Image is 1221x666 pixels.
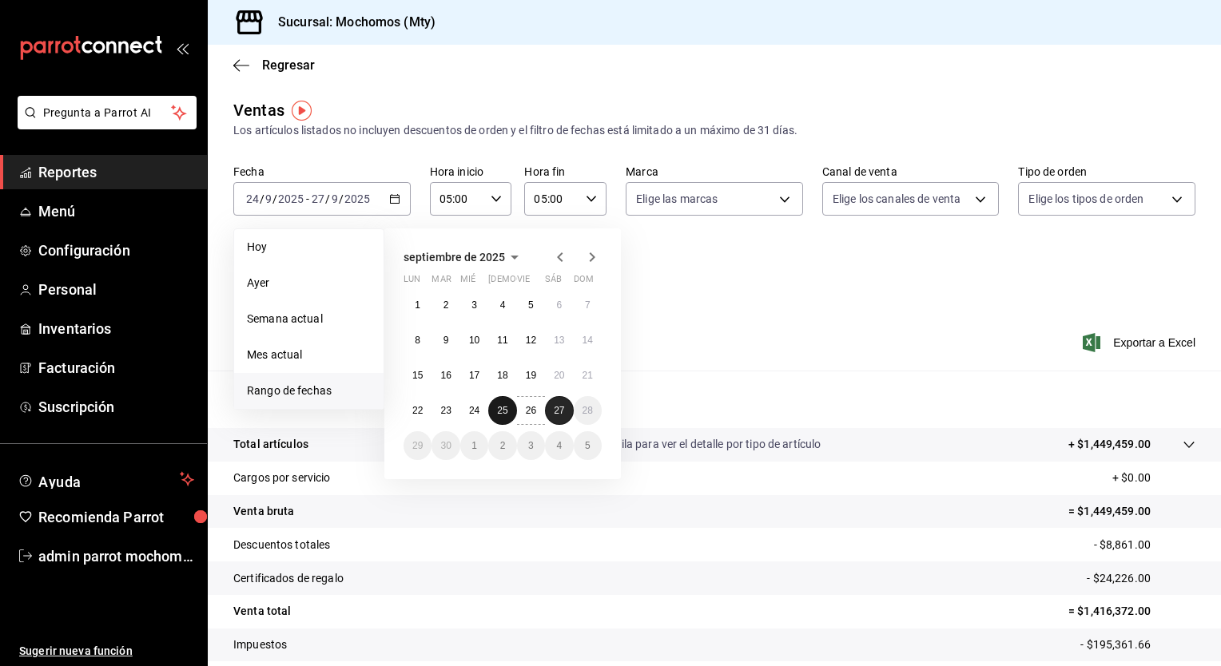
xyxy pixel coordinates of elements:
[344,192,371,205] input: ----
[264,192,272,205] input: --
[545,326,573,355] button: 13 de septiembre de 2025
[488,396,516,425] button: 25 de septiembre de 2025
[497,370,507,381] abbr: 18 de septiembre de 2025
[265,13,436,32] h3: Sucursal: Mochomos (Mty)
[38,161,194,183] span: Reportes
[412,405,423,416] abbr: 22 de septiembre de 2025
[1028,191,1143,207] span: Elige los tipos de orden
[488,326,516,355] button: 11 de septiembre de 2025
[528,299,534,311] abbr: 5 de septiembre de 2025
[469,405,479,416] abbr: 24 de septiembre de 2025
[526,370,536,381] abbr: 19 de septiembre de 2025
[306,192,309,205] span: -
[488,291,516,319] button: 4 de septiembre de 2025
[247,239,371,256] span: Hoy
[1068,436,1151,453] p: + $1,449,459.00
[545,431,573,460] button: 4 de octubre de 2025
[440,370,451,381] abbr: 16 de septiembre de 2025
[247,275,371,291] span: Ayer
[1086,333,1195,352] button: Exportar a Excel
[497,405,507,416] abbr: 25 de septiembre de 2025
[517,361,545,390] button: 19 de septiembre de 2025
[488,361,516,390] button: 18 de septiembre de 2025
[460,431,488,460] button: 1 de octubre de 2025
[545,361,573,390] button: 20 de septiembre de 2025
[488,274,583,291] abbr: jueves
[38,357,194,379] span: Facturación
[432,326,459,355] button: 9 de septiembre de 2025
[415,335,420,346] abbr: 8 de septiembre de 2025
[18,96,197,129] button: Pregunta a Parrot AI
[833,191,960,207] span: Elige los canales de venta
[38,470,173,489] span: Ayuda
[488,431,516,460] button: 2 de octubre de 2025
[38,396,194,418] span: Suscripción
[528,440,534,451] abbr: 3 de octubre de 2025
[404,291,432,319] button: 1 de septiembre de 2025
[247,347,371,363] span: Mes actual
[469,370,479,381] abbr: 17 de septiembre de 2025
[432,361,459,390] button: 16 de septiembre de 2025
[517,396,545,425] button: 26 de septiembre de 2025
[415,299,420,311] abbr: 1 de septiembre de 2025
[331,192,339,205] input: --
[277,192,304,205] input: ----
[1068,603,1195,620] p: = $1,416,372.00
[247,311,371,327] span: Semana actual
[404,396,432,425] button: 22 de septiembre de 2025
[585,299,591,311] abbr: 7 de septiembre de 2025
[636,191,718,207] span: Elige las marcas
[404,326,432,355] button: 8 de septiembre de 2025
[292,101,312,121] img: Tooltip marker
[311,192,325,205] input: --
[517,326,545,355] button: 12 de septiembre de 2025
[233,57,315,73] button: Regresar
[554,405,564,416] abbr: 27 de septiembre de 2025
[233,436,308,453] p: Total artículos
[404,251,505,264] span: septiembre de 2025
[412,440,423,451] abbr: 29 de septiembre de 2025
[554,335,564,346] abbr: 13 de septiembre de 2025
[404,274,420,291] abbr: lunes
[554,370,564,381] abbr: 20 de septiembre de 2025
[822,166,1000,177] label: Canal de venta
[1080,636,1195,653] p: - $195,361.66
[245,192,260,205] input: --
[460,361,488,390] button: 17 de septiembre de 2025
[471,440,477,451] abbr: 1 de octubre de 2025
[1094,537,1195,553] p: - $8,861.00
[574,361,602,390] button: 21 de septiembre de 2025
[233,537,330,553] p: Descuentos totales
[583,370,593,381] abbr: 21 de septiembre de 2025
[460,274,475,291] abbr: miércoles
[233,470,331,486] p: Cargos por servicio
[626,166,803,177] label: Marca
[574,326,602,355] button: 14 de septiembre de 2025
[545,291,573,319] button: 6 de septiembre de 2025
[38,545,194,567] span: admin parrot mochomos
[545,274,562,291] abbr: sábado
[500,299,506,311] abbr: 4 de septiembre de 2025
[526,335,536,346] abbr: 12 de septiembre de 2025
[38,506,194,528] span: Recomienda Parrot
[460,396,488,425] button: 24 de septiembre de 2025
[574,291,602,319] button: 7 de septiembre de 2025
[443,335,449,346] abbr: 9 de septiembre de 2025
[517,274,530,291] abbr: viernes
[272,192,277,205] span: /
[460,291,488,319] button: 3 de septiembre de 2025
[440,440,451,451] abbr: 30 de septiembre de 2025
[432,274,451,291] abbr: martes
[339,192,344,205] span: /
[233,166,411,177] label: Fecha
[11,116,197,133] a: Pregunta a Parrot AI
[432,396,459,425] button: 23 de septiembre de 2025
[469,335,479,346] abbr: 10 de septiembre de 2025
[262,57,315,73] span: Regresar
[430,166,512,177] label: Hora inicio
[233,603,291,620] p: Venta total
[526,405,536,416] abbr: 26 de septiembre de 2025
[574,431,602,460] button: 5 de octubre de 2025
